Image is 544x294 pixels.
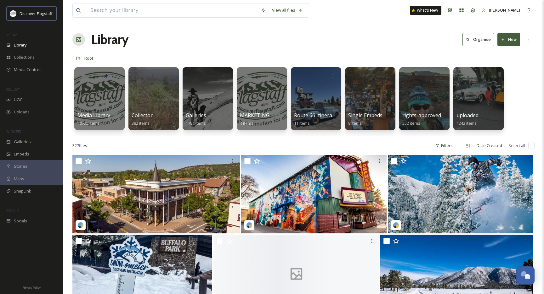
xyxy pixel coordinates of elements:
span: Socials [14,218,27,224]
span: Embeds [14,151,29,157]
img: discoverflagstaff-1882502.jpg [388,155,533,233]
span: 8 items [348,120,362,126]
a: MARKETING4 items [240,112,269,126]
span: Privacy Policy [22,286,41,290]
img: discoverflagstaff-1882513.jpg [241,155,387,233]
span: SnapLink [14,188,31,194]
img: discoverflagstaff-1882522.jpg [72,155,240,233]
span: Discover Flagstaff [20,11,53,16]
span: Collections [14,54,35,60]
span: Root [84,55,93,61]
a: Galleries1781 items [186,112,206,126]
button: Open Chat [516,266,535,285]
span: 352 items [402,120,420,126]
span: Galleries [14,139,31,145]
span: 327 file s [72,143,87,149]
a: View all files [269,4,306,16]
span: 11 items [294,120,310,126]
div: Filters [432,139,456,152]
a: Single Embeds8 items [348,112,382,126]
a: rights-approved352 items [402,112,441,126]
span: rights-approved [402,112,441,119]
span: SOCIALS [6,208,19,213]
span: COLLECT [6,87,20,92]
span: Single Embeds [348,112,382,119]
span: Uploads [14,109,30,115]
input: Search your library [87,3,258,17]
span: Galleries [186,112,206,119]
a: Collector382 items [132,112,153,126]
div: Date Created [473,139,505,152]
span: [PERSON_NAME] [489,7,520,13]
img: snapsea-logo.png [393,222,399,228]
a: Library [91,30,128,49]
span: Maps [14,176,24,182]
img: Untitled%20design%20(1).png [10,10,16,17]
span: MEDIA [6,32,17,37]
a: What's New [410,6,441,15]
img: snapsea-logo.png [77,222,84,228]
a: uploaded1242 items [456,112,479,126]
img: snapsea-logo.png [246,222,252,228]
a: Media Library10535 items [77,112,110,126]
span: Media Centres [14,67,42,73]
span: Media Library [77,112,110,119]
span: Collector [132,112,153,119]
span: 382 items [132,120,150,126]
span: 1242 items [456,120,477,126]
span: Select all [508,143,525,149]
span: Route 66 Itinerary Subgroup Photos [294,112,380,119]
span: uploaded [456,112,479,119]
a: Root [84,54,93,62]
span: Library [14,42,26,48]
span: MARKETING [240,112,269,119]
a: Organise [462,33,497,46]
button: New [497,33,520,46]
a: [PERSON_NAME] [479,4,523,16]
span: UGC [14,97,22,103]
a: Privacy Policy [22,283,41,291]
span: 10535 items [77,120,100,126]
span: 4 items [240,120,253,126]
button: Organise [462,33,494,46]
span: Stories [14,163,27,169]
span: WIDGETS [6,129,21,134]
span: 1781 items [186,120,206,126]
a: Route 66 Itinerary Subgroup Photos11 items [294,112,380,126]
